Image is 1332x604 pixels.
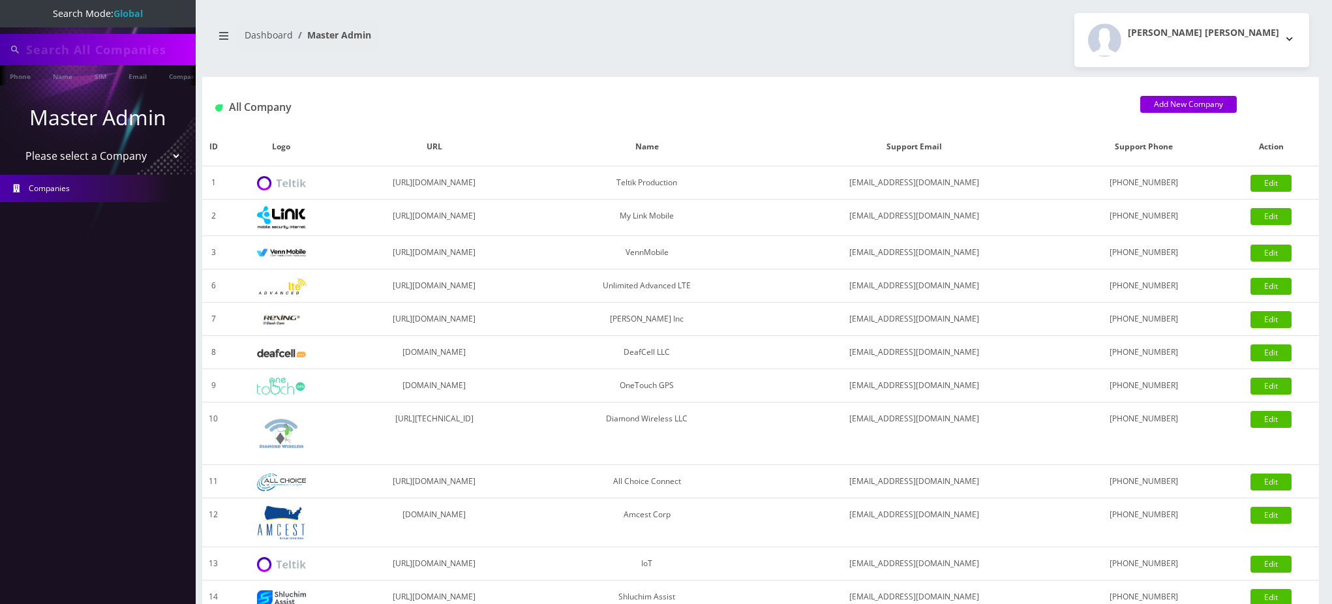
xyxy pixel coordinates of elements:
[763,369,1065,402] td: [EMAIL_ADDRESS][DOMAIN_NAME]
[257,349,306,357] img: DeafCell LLC
[338,200,530,236] td: [URL][DOMAIN_NAME]
[1065,128,1224,166] th: Support Phone
[26,37,192,62] input: Search All Companies
[257,505,306,540] img: Amcest Corp
[530,547,763,581] td: IoT
[763,402,1065,465] td: [EMAIL_ADDRESS][DOMAIN_NAME]
[1065,236,1224,269] td: [PHONE_NUMBER]
[1250,245,1292,262] a: Edit
[530,465,763,498] td: All Choice Connect
[114,7,143,20] strong: Global
[29,183,70,194] span: Companies
[293,28,371,42] li: Master Admin
[1250,411,1292,428] a: Edit
[1065,336,1224,369] td: [PHONE_NUMBER]
[338,236,530,269] td: [URL][DOMAIN_NAME]
[338,128,530,166] th: URL
[1065,465,1224,498] td: [PHONE_NUMBER]
[1065,200,1224,236] td: [PHONE_NUMBER]
[530,336,763,369] td: DeafCell LLC
[1065,369,1224,402] td: [PHONE_NUMBER]
[338,547,530,581] td: [URL][DOMAIN_NAME]
[3,65,37,85] a: Phone
[202,465,224,498] td: 11
[215,101,1121,113] h1: All Company
[1128,27,1279,38] h2: [PERSON_NAME] [PERSON_NAME]
[530,402,763,465] td: Diamond Wireless LLC
[338,336,530,369] td: [DOMAIN_NAME]
[202,369,224,402] td: 9
[122,65,153,85] a: Email
[763,498,1065,547] td: [EMAIL_ADDRESS][DOMAIN_NAME]
[530,498,763,547] td: Amcest Corp
[1065,166,1224,200] td: [PHONE_NUMBER]
[202,200,224,236] td: 2
[530,236,763,269] td: VennMobile
[1250,208,1292,225] a: Edit
[1065,402,1224,465] td: [PHONE_NUMBER]
[1065,547,1224,581] td: [PHONE_NUMBER]
[224,128,338,166] th: Logo
[1250,507,1292,524] a: Edit
[257,557,306,572] img: IoT
[202,128,224,166] th: ID
[338,369,530,402] td: [DOMAIN_NAME]
[763,200,1065,236] td: [EMAIL_ADDRESS][DOMAIN_NAME]
[530,200,763,236] td: My Link Mobile
[212,22,751,59] nav: breadcrumb
[338,303,530,336] td: [URL][DOMAIN_NAME]
[46,65,79,85] a: Name
[162,65,206,85] a: Company
[1250,474,1292,491] a: Edit
[257,474,306,491] img: All Choice Connect
[338,465,530,498] td: [URL][DOMAIN_NAME]
[530,269,763,303] td: Unlimited Advanced LTE
[202,498,224,547] td: 12
[257,176,306,191] img: Teltik Production
[530,303,763,336] td: [PERSON_NAME] Inc
[257,279,306,295] img: Unlimited Advanced LTE
[1065,269,1224,303] td: [PHONE_NUMBER]
[1250,378,1292,395] a: Edit
[257,409,306,458] img: Diamond Wireless LLC
[763,303,1065,336] td: [EMAIL_ADDRESS][DOMAIN_NAME]
[257,249,306,258] img: VennMobile
[1140,96,1237,113] a: Add New Company
[1250,278,1292,295] a: Edit
[763,269,1065,303] td: [EMAIL_ADDRESS][DOMAIN_NAME]
[257,206,306,229] img: My Link Mobile
[338,166,530,200] td: [URL][DOMAIN_NAME]
[1224,128,1319,166] th: Action
[202,336,224,369] td: 8
[338,269,530,303] td: [URL][DOMAIN_NAME]
[530,369,763,402] td: OneTouch GPS
[202,547,224,581] td: 13
[1250,311,1292,328] a: Edit
[1250,344,1292,361] a: Edit
[763,465,1065,498] td: [EMAIL_ADDRESS][DOMAIN_NAME]
[257,314,306,326] img: Rexing Inc
[245,29,293,41] a: Dashboard
[1074,13,1309,67] button: [PERSON_NAME] [PERSON_NAME]
[763,128,1065,166] th: Support Email
[763,547,1065,581] td: [EMAIL_ADDRESS][DOMAIN_NAME]
[1065,498,1224,547] td: [PHONE_NUMBER]
[763,166,1065,200] td: [EMAIL_ADDRESS][DOMAIN_NAME]
[202,166,224,200] td: 1
[530,166,763,200] td: Teltik Production
[202,402,224,465] td: 10
[215,104,222,112] img: All Company
[530,128,763,166] th: Name
[338,498,530,547] td: [DOMAIN_NAME]
[88,65,113,85] a: SIM
[202,269,224,303] td: 6
[763,236,1065,269] td: [EMAIL_ADDRESS][DOMAIN_NAME]
[53,7,143,20] span: Search Mode:
[202,303,224,336] td: 7
[1065,303,1224,336] td: [PHONE_NUMBER]
[338,402,530,465] td: [URL][TECHNICAL_ID]
[1250,175,1292,192] a: Edit
[257,378,306,395] img: OneTouch GPS
[1250,556,1292,573] a: Edit
[763,336,1065,369] td: [EMAIL_ADDRESS][DOMAIN_NAME]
